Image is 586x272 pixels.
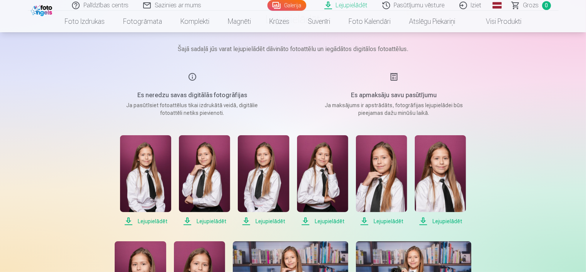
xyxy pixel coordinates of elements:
[321,101,467,117] p: Ja maksājums ir apstrādāts, fotogrāfijas lejupielādei būs pieejamas dažu minūšu laikā.
[356,217,407,226] span: Lejupielādēt
[339,11,400,32] a: Foto kalendāri
[179,135,230,226] a: Lejupielādēt
[114,11,171,32] a: Fotogrāmata
[219,11,260,32] a: Magnēti
[120,217,171,226] span: Lejupielādēt
[55,11,114,32] a: Foto izdrukas
[297,135,348,226] a: Lejupielādēt
[415,135,466,226] a: Lejupielādēt
[542,1,551,10] span: 0
[31,3,54,16] img: /fa1
[119,101,265,117] p: Ja pasūtīsiet fotoattēlus tikai izdrukātā veidā, digitālie fotoattēli netiks pievienoti.
[415,217,466,226] span: Lejupielādēt
[297,217,348,226] span: Lejupielādēt
[260,11,299,32] a: Krūzes
[119,91,265,100] h5: Es neredzu savas digitālās fotogrāfijas
[400,11,464,32] a: Atslēgu piekariņi
[120,135,171,226] a: Lejupielādēt
[179,217,230,226] span: Lejupielādēt
[464,11,531,32] a: Visi produkti
[171,11,219,32] a: Komplekti
[356,135,407,226] a: Lejupielādēt
[101,45,486,54] p: Šajā sadaļā jūs varat lejupielādēt dāvināto fotoattēlu un iegādātos digitālos fotoattēlus.
[299,11,339,32] a: Suvenīri
[523,1,539,10] span: Grozs
[238,217,289,226] span: Lejupielādēt
[321,91,467,100] h5: Es apmaksāju savu pasūtījumu
[238,135,289,226] a: Lejupielādēt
